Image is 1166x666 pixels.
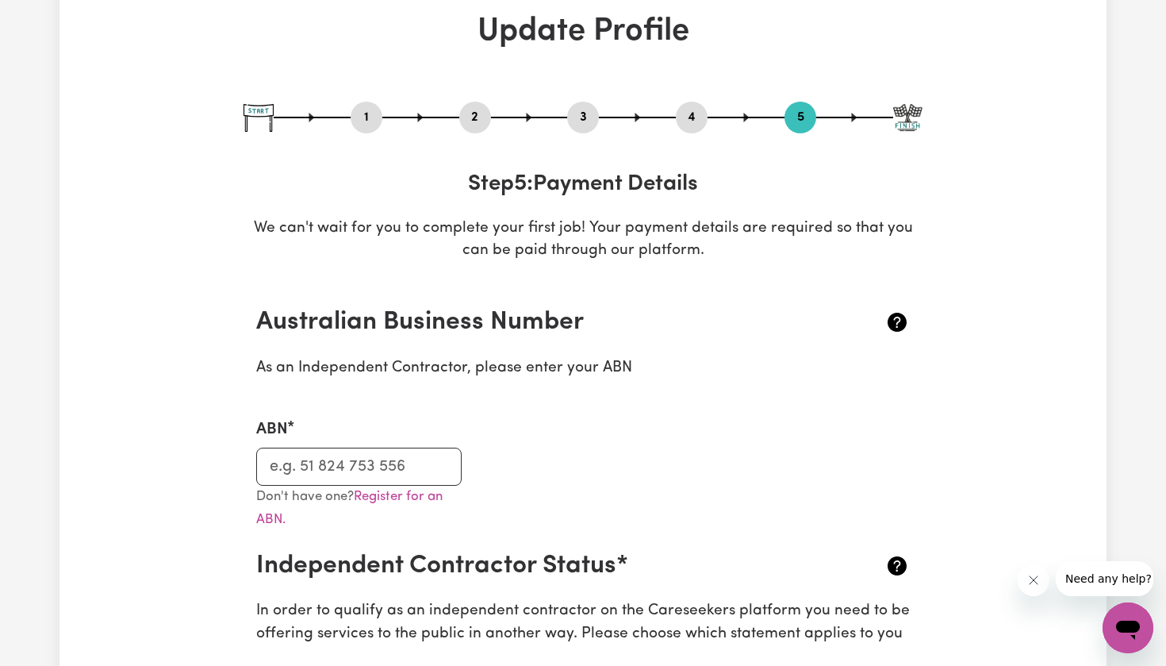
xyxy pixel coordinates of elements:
h2: Australian Business Number [256,307,801,337]
iframe: Button to launch messaging window [1103,602,1153,653]
button: Go to step 3 [567,107,599,128]
small: Don't have one? [256,490,443,526]
button: Go to step 1 [351,107,382,128]
iframe: Message from company [1056,561,1153,596]
iframe: Close message [1018,564,1049,596]
label: ABN [256,418,288,441]
h1: Update Profile [244,13,922,51]
input: e.g. 51 824 753 556 [256,448,462,486]
button: Go to step 5 [784,107,816,128]
h2: Independent Contractor Status* [256,551,801,581]
p: In order to qualify as an independent contractor on the Careseekers platform you need to be offer... [256,600,910,646]
h3: Step 5 : Payment Details [244,171,922,198]
button: Go to step 2 [459,107,491,128]
p: As an Independent Contractor, please enter your ABN [256,357,910,380]
p: We can't wait for you to complete your first job! Your payment details are required so that you c... [244,218,922,264]
button: Go to step 4 [676,107,708,128]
